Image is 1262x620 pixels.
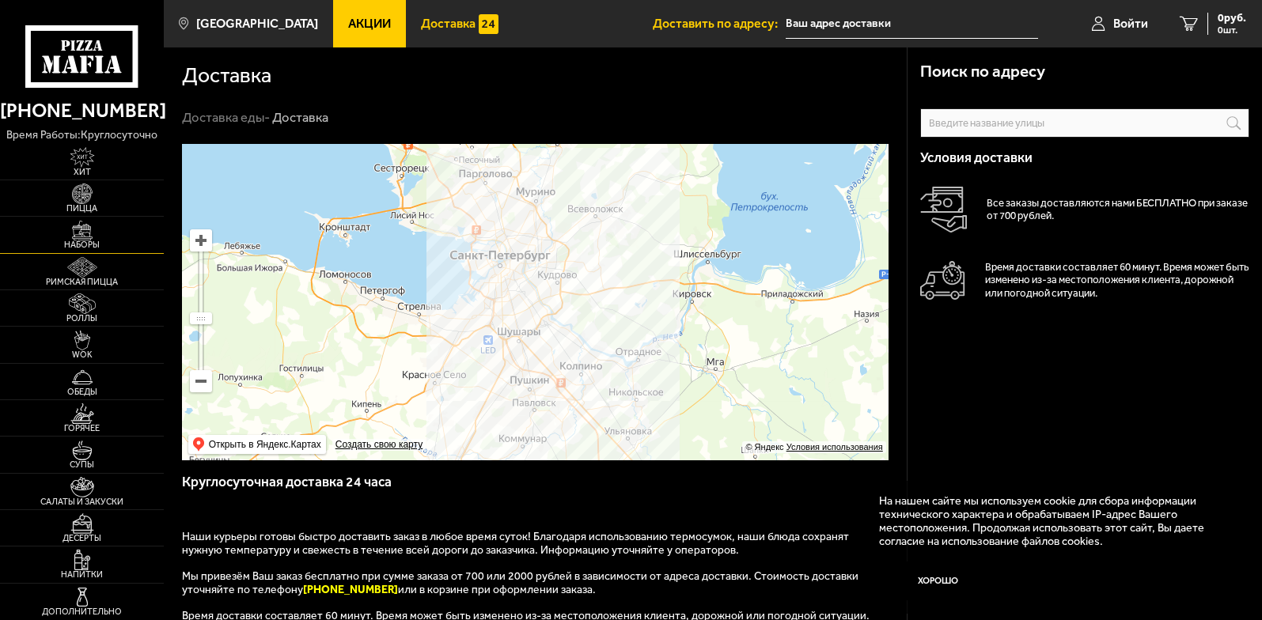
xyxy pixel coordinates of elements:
div: Доставка [272,109,328,127]
span: Доставка [421,17,476,30]
input: Ваш адрес доставки [786,9,1038,39]
button: Хорошо [879,561,998,601]
a: Условия использования [786,442,883,452]
span: Мы привезём Ваш заказ бесплатно при сумме заказа от 700 или 2000 рублей в зависимости от адреса д... [182,569,858,596]
h3: Условия доставки [920,151,1249,164]
p: На нашем сайте мы используем cookie для сбора информации технического характера и обрабатываем IP... [879,494,1222,549]
a: Доставка еды- [182,109,270,125]
a: Создать свою карту [332,439,426,451]
span: Наши курьеры готовы быстро доставить заказ в любое время суток! Благодаря использованию термосумо... [182,530,849,557]
img: Оплата доставки [920,187,967,233]
span: 0 шт. [1218,25,1246,35]
span: Доставить по адресу: [653,17,786,30]
img: 15daf4d41897b9f0e9f617042186c801.svg [479,14,498,34]
h3: Поиск по адресу [920,63,1045,80]
img: Автомобиль доставки [920,261,965,300]
b: [PHONE_NUMBER] [303,583,398,596]
ymaps: Открыть в Яндекс.Картах [209,435,321,454]
p: Время доставки составляет 60 минут. Время может быть изменено из-за местоположения клиента, дорож... [985,261,1249,301]
h1: Доставка [182,65,271,86]
ymaps: © Яндекс [745,442,783,452]
span: Войти [1113,17,1148,30]
p: Все заказы доставляются нами БЕСПЛАТНО при заказе от 700 рублей. [987,197,1249,223]
span: Акции [348,17,391,30]
span: 0 руб. [1218,13,1246,24]
ymaps: Открыть в Яндекс.Картах [188,435,326,454]
h3: Круглосуточная доставка 24 часа [182,472,889,505]
input: Введите название улицы [920,108,1249,138]
span: [GEOGRAPHIC_DATA] [196,17,318,30]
